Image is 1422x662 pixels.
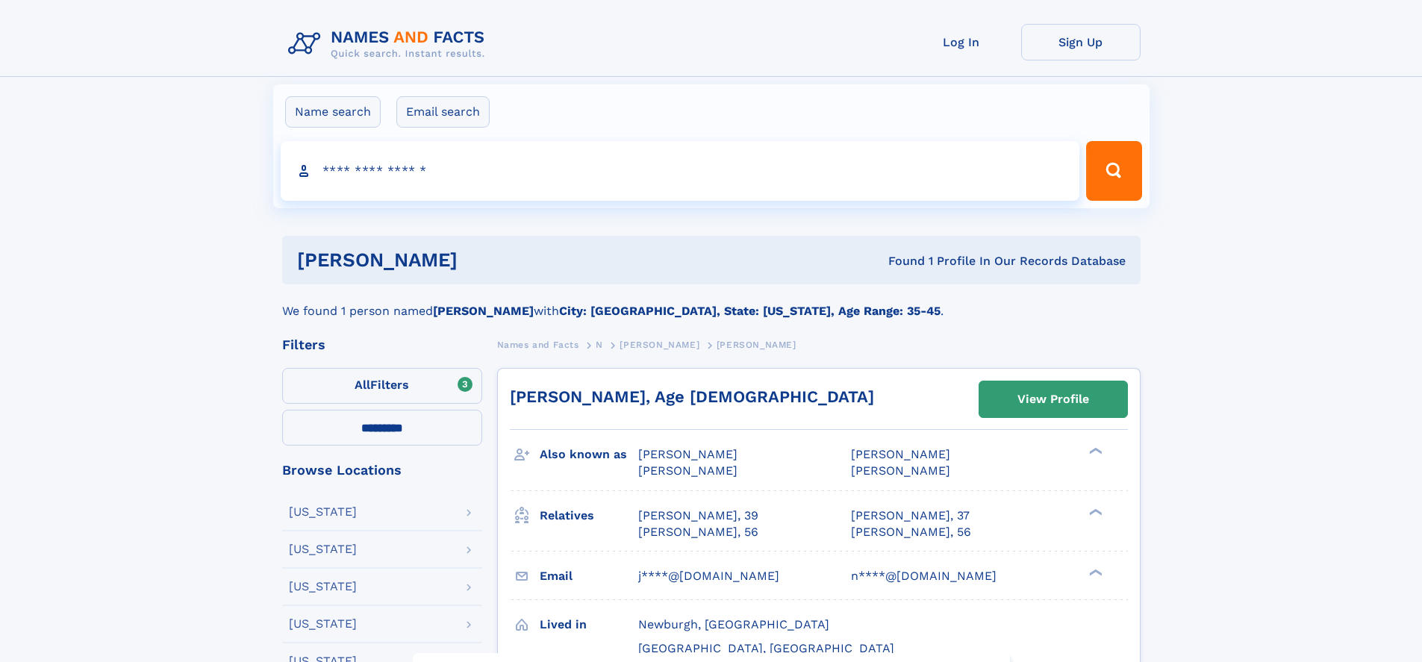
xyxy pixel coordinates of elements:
[1085,507,1103,516] div: ❯
[285,96,381,128] label: Name search
[902,24,1021,60] a: Log In
[282,338,482,352] div: Filters
[289,543,357,555] div: [US_STATE]
[1021,24,1141,60] a: Sign Up
[355,378,370,392] span: All
[396,96,490,128] label: Email search
[1017,382,1089,416] div: View Profile
[851,447,950,461] span: [PERSON_NAME]
[497,335,579,354] a: Names and Facts
[717,340,796,350] span: [PERSON_NAME]
[540,503,638,528] h3: Relatives
[1085,446,1103,456] div: ❯
[596,340,603,350] span: N
[638,617,829,631] span: Newburgh, [GEOGRAPHIC_DATA]
[282,24,497,64] img: Logo Names and Facts
[540,442,638,467] h3: Also known as
[638,524,758,540] a: [PERSON_NAME], 56
[851,508,970,524] a: [PERSON_NAME], 37
[979,381,1127,417] a: View Profile
[638,641,894,655] span: [GEOGRAPHIC_DATA], [GEOGRAPHIC_DATA]
[638,463,737,478] span: [PERSON_NAME]
[540,612,638,637] h3: Lived in
[433,304,534,318] b: [PERSON_NAME]
[281,141,1080,201] input: search input
[289,581,357,593] div: [US_STATE]
[620,340,699,350] span: [PERSON_NAME]
[638,447,737,461] span: [PERSON_NAME]
[673,253,1126,269] div: Found 1 Profile In Our Records Database
[282,284,1141,320] div: We found 1 person named with .
[851,463,950,478] span: [PERSON_NAME]
[297,251,673,269] h1: [PERSON_NAME]
[559,304,941,318] b: City: [GEOGRAPHIC_DATA], State: [US_STATE], Age Range: 35-45
[851,524,971,540] a: [PERSON_NAME], 56
[289,618,357,630] div: [US_STATE]
[596,335,603,354] a: N
[282,463,482,477] div: Browse Locations
[638,508,758,524] a: [PERSON_NAME], 39
[289,506,357,518] div: [US_STATE]
[282,368,482,404] label: Filters
[510,387,874,406] a: [PERSON_NAME], Age [DEMOGRAPHIC_DATA]
[540,563,638,589] h3: Email
[1085,567,1103,577] div: ❯
[1086,141,1141,201] button: Search Button
[620,335,699,354] a: [PERSON_NAME]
